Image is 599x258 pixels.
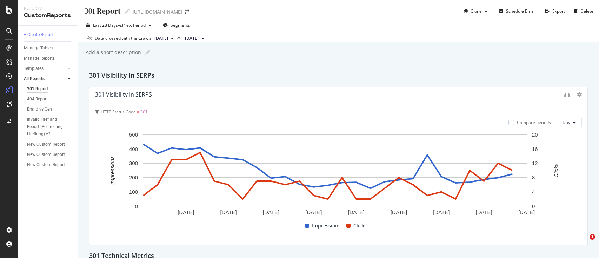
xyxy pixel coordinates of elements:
a: Manage Reports [24,55,73,62]
div: binoculars [564,91,570,97]
div: Data crossed with the Crawls [95,35,152,41]
a: Manage Tables [24,45,73,52]
text: 12 [532,160,538,166]
div: Compare periods [517,119,551,125]
a: New Custom Report [27,161,73,168]
span: Segments [171,22,190,28]
a: Templates [24,65,66,72]
div: Manage Reports [24,55,55,62]
a: New Custom Report [27,151,73,158]
div: 301 Visibility in SERPs [89,70,588,81]
div: 404 Report [27,95,48,103]
div: Clone [471,8,482,14]
div: Delete [580,8,593,14]
text: 0 [532,203,535,209]
text: [DATE] [391,209,407,215]
div: Add a short description [85,49,141,56]
div: Schedule Email [506,8,536,14]
div: New Custom Report [27,141,65,148]
div: CustomReports [24,12,72,20]
div: Invalid Hreflang Report (Redirecting Hreflang) v2 [27,116,69,138]
span: Clicks [353,221,367,230]
text: 0 [135,203,138,209]
span: vs Prev. Period [118,22,146,28]
span: 301 [140,109,148,115]
span: HTTP Status Code [101,109,136,115]
text: [DATE] [348,209,365,215]
text: 20 [532,132,538,138]
a: Invalid Hreflang Report (Redirecting Hreflang) v2 [27,116,73,138]
button: Day [557,117,582,128]
div: All Reports [24,75,45,82]
button: Clone [461,6,490,17]
span: 2025 Jul. 11th [185,35,199,41]
i: Edit report name [145,50,150,55]
span: vs [177,35,182,41]
div: 301 Visibility in SERPSHTTP Status Code = 301Compare periodsDayA chart.ImpressionsClicks [89,87,588,245]
span: = [137,109,139,115]
a: New Custom Report [27,141,73,148]
div: [URL][DOMAIN_NAME] [133,8,182,15]
h2: 301 Visibility in SERPs [89,70,154,81]
button: Delete [571,6,593,17]
div: 301 Report [27,85,48,93]
iframe: Intercom live chat [575,234,592,251]
div: New Custom Report [27,151,65,158]
span: Last 28 Days [93,22,118,28]
text: 8 [532,174,535,180]
button: [DATE] [152,34,177,42]
text: [DATE] [476,209,492,215]
text: 200 [129,174,138,180]
text: [DATE] [433,209,450,215]
svg: A chart. [95,131,574,221]
text: [DATE] [518,209,535,215]
text: [DATE] [220,209,237,215]
div: + Create Report [24,31,53,39]
text: Clicks [553,163,559,177]
a: All Reports [24,75,66,82]
text: 4 [532,189,535,195]
text: 400 [129,146,138,152]
text: Impressions [109,156,115,185]
text: [DATE] [178,209,194,215]
button: Last 28 DaysvsPrev. Period [84,20,154,31]
text: 500 [129,132,138,138]
div: New Custom Report [27,161,65,168]
text: 100 [129,189,138,195]
a: + Create Report [24,31,73,39]
button: Schedule Email [496,6,536,17]
button: Export [542,6,565,17]
text: 16 [532,146,538,152]
a: 404 Report [27,95,73,103]
a: Brand vs Gen [27,106,73,113]
span: Day [563,119,570,125]
div: Export [552,8,565,14]
div: Manage Tables [24,45,53,52]
div: 301 Visibility in SERPS [95,91,152,98]
button: [DATE] [182,34,207,42]
div: Reports [24,6,72,12]
div: Brand vs Gen [27,106,52,113]
text: [DATE] [263,209,279,215]
span: 1 [590,234,595,240]
div: Templates [24,65,44,72]
a: 301 Report [27,85,73,93]
text: [DATE] [305,209,322,215]
span: Impressions [312,221,341,230]
button: Segments [160,20,193,31]
div: 301 Report [84,6,121,16]
i: Edit report name [125,9,130,14]
div: arrow-right-arrow-left [185,9,189,14]
text: 300 [129,160,138,166]
span: 2025 Aug. 8th [154,35,168,41]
